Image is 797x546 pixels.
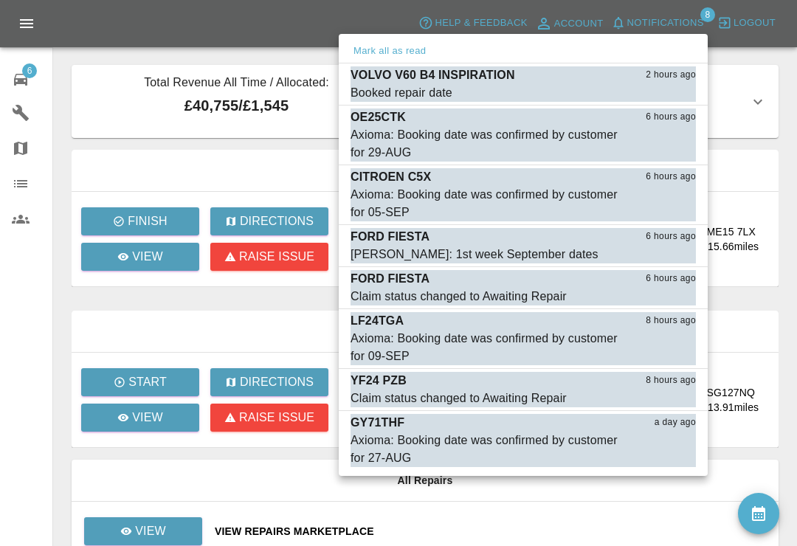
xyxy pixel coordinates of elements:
[351,432,622,467] div: Axioma: Booking date was confirmed by customer for 27-AUG
[351,390,567,407] div: Claim status changed to Awaiting Repair
[646,314,696,328] span: 8 hours ago
[351,228,429,246] p: FORD FIESTA
[646,272,696,286] span: 6 hours ago
[351,414,404,432] p: GY71THF
[351,288,567,305] div: Claim status changed to Awaiting Repair
[646,110,696,125] span: 6 hours ago
[351,168,431,186] p: CITROEN C5X
[351,66,515,84] p: VOLVO V60 B4 INSPIRATION
[351,126,622,162] div: Axioma: Booking date was confirmed by customer for 29-AUG
[646,170,696,184] span: 6 hours ago
[646,373,696,388] span: 8 hours ago
[351,270,429,288] p: FORD FIESTA
[351,372,407,390] p: YF24 PZB
[351,84,452,102] div: Booked repair date
[351,43,429,60] button: Mark all as read
[646,229,696,244] span: 6 hours ago
[351,108,406,126] p: OE25CTK
[351,312,404,330] p: LF24TGA
[351,246,598,263] div: [PERSON_NAME]: 1st week September dates
[351,186,622,221] div: Axioma: Booking date was confirmed by customer for 05-SEP
[351,330,622,365] div: Axioma: Booking date was confirmed by customer for 09-SEP
[655,415,696,430] span: a day ago
[646,68,696,83] span: 2 hours ago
